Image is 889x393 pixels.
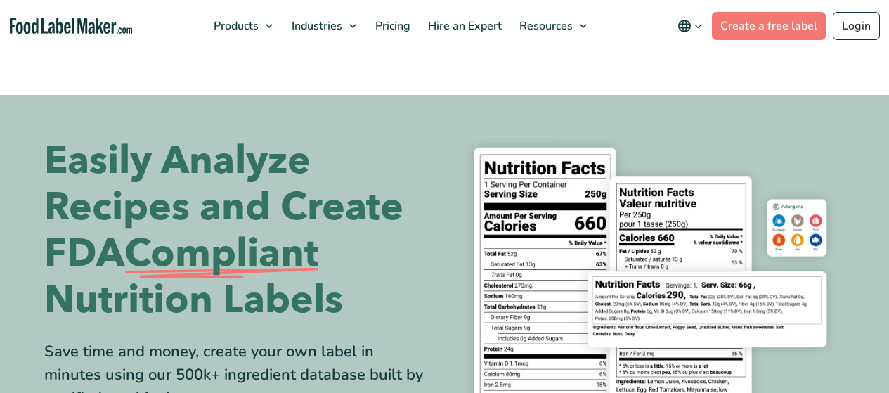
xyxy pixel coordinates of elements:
a: Login [833,12,880,40]
span: Products [209,18,260,34]
h1: Easily Analyze Recipes and Create FDA Nutrition Labels [44,138,434,323]
span: Industries [287,18,344,34]
span: Pricing [371,18,412,34]
span: Hire an Expert [424,18,503,34]
a: Create a free label [712,12,826,40]
span: Resources [515,18,574,34]
span: Compliant [124,231,318,277]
